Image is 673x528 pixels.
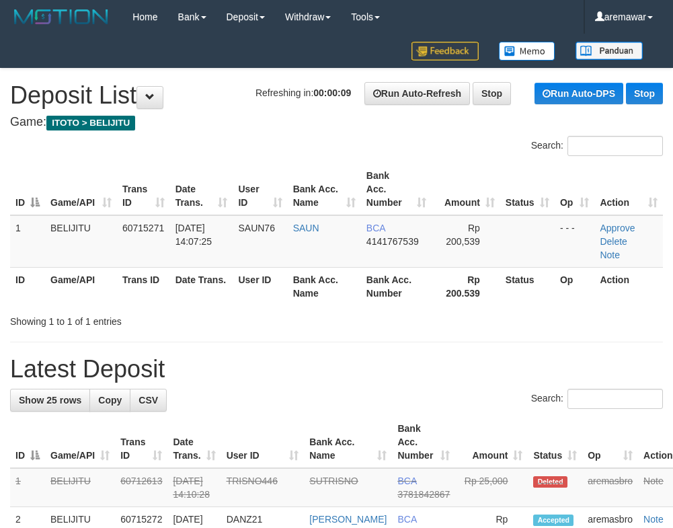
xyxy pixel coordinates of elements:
h4: Game: [10,116,663,129]
span: SAUN76 [238,223,274,233]
a: [PERSON_NAME] [309,514,387,525]
span: ITOTO > BELIJITU [46,116,135,130]
th: Bank Acc. Name: activate to sort column ascending [288,163,361,215]
th: Action [594,267,663,305]
th: Op [555,267,594,305]
th: Bank Acc. Name: activate to sort column ascending [304,416,392,468]
th: Status: activate to sort column ascending [500,163,555,215]
input: Search: [567,389,663,409]
img: panduan.png [576,42,643,60]
div: Showing 1 to 1 of 1 entries [10,309,270,328]
th: User ID: activate to sort column ascending [233,163,287,215]
a: Copy [89,389,130,412]
a: SAUN [293,223,319,233]
img: MOTION_logo.png [10,7,112,27]
h1: Deposit List [10,82,663,109]
th: ID: activate to sort column descending [10,163,45,215]
span: Deleted [533,476,567,488]
td: [DATE] 14:10:28 [167,468,221,507]
span: BCA [366,223,385,233]
th: Date Trans. [170,267,233,305]
a: Note [643,514,664,525]
td: aremasbro [582,468,638,507]
td: 1 [10,468,45,507]
th: Op: activate to sort column ascending [555,163,594,215]
th: Game/API [45,267,117,305]
th: Game/API: activate to sort column ascending [45,416,115,468]
th: Action: activate to sort column ascending [594,163,663,215]
span: CSV [138,395,158,406]
a: CSV [130,389,167,412]
th: Status [500,267,555,305]
a: Run Auto-DPS [535,83,623,104]
label: Search: [531,136,663,156]
span: Rp 200,539 [446,223,480,247]
th: ID [10,267,45,305]
span: Copy [98,395,122,406]
span: BCA [397,476,416,486]
th: ID: activate to sort column descending [10,416,45,468]
th: Rp 200.539 [432,267,500,305]
a: Delete [600,236,627,247]
th: Trans ID: activate to sort column ascending [115,416,167,468]
label: Search: [531,389,663,409]
img: Feedback.jpg [411,42,479,61]
a: Note [600,250,620,260]
span: Show 25 rows [19,395,81,406]
img: Button%20Memo.svg [499,42,555,61]
th: User ID: activate to sort column ascending [221,416,305,468]
a: Stop [626,83,663,104]
td: 60712613 [115,468,167,507]
th: Bank Acc. Number: activate to sort column ascending [392,416,455,468]
a: Show 25 rows [10,389,90,412]
span: 60715271 [122,223,164,233]
th: Game/API: activate to sort column ascending [45,163,117,215]
td: Rp 25,000 [455,468,528,507]
th: Op: activate to sort column ascending [582,416,638,468]
span: Copy 3781842867 to clipboard [397,489,450,500]
span: Accepted [533,515,573,526]
th: Trans ID: activate to sort column ascending [117,163,170,215]
th: Bank Acc. Number: activate to sort column ascending [361,163,432,215]
th: User ID [233,267,287,305]
span: [DATE] 14:07:25 [175,223,212,247]
strong: 00:00:09 [313,87,351,98]
th: Bank Acc. Name [288,267,361,305]
th: Amount: activate to sort column ascending [432,163,500,215]
span: Refreshing in: [255,87,351,98]
a: Note [643,476,664,486]
a: Run Auto-Refresh [364,82,470,105]
a: SUTRISNO [309,476,358,486]
th: Bank Acc. Number [361,267,432,305]
th: Date Trans.: activate to sort column ascending [167,416,221,468]
td: - - - [555,215,594,268]
th: Trans ID [117,267,170,305]
td: BELIJITU [45,215,117,268]
td: BELIJITU [45,468,115,507]
th: Status: activate to sort column ascending [528,416,582,468]
td: TRISNO446 [221,468,305,507]
input: Search: [567,136,663,156]
th: Amount: activate to sort column ascending [455,416,528,468]
td: 1 [10,215,45,268]
span: Copy 4141767539 to clipboard [366,236,419,247]
a: Approve [600,223,635,233]
a: Stop [473,82,511,105]
h1: Latest Deposit [10,356,663,383]
th: Date Trans.: activate to sort column ascending [170,163,233,215]
span: BCA [397,514,416,525]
